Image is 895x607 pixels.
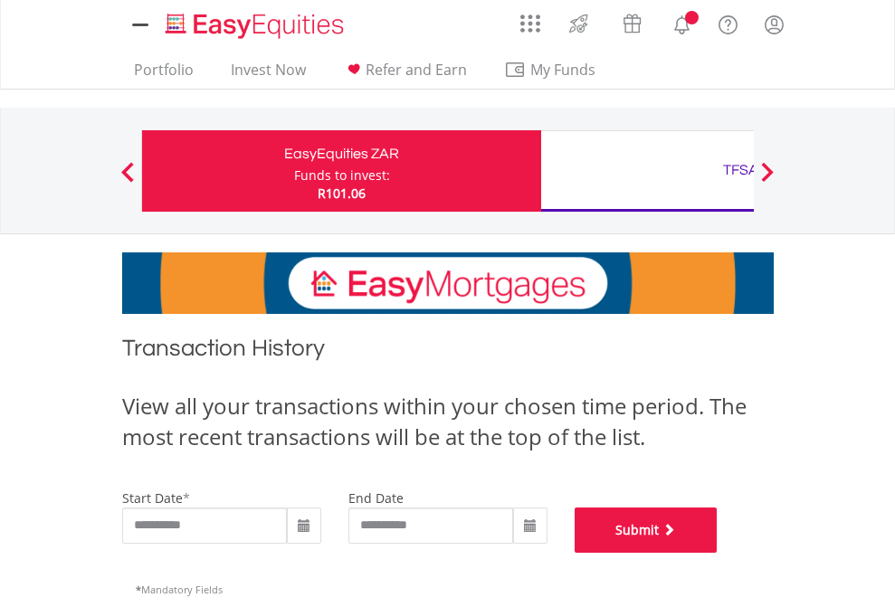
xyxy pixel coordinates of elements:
div: EasyEquities ZAR [153,141,530,166]
span: R101.06 [318,185,366,202]
a: Home page [158,5,351,41]
button: Submit [575,507,718,553]
a: Vouchers [605,5,659,38]
span: Mandatory Fields [136,583,223,596]
img: EasyEquities_Logo.png [162,11,351,41]
label: start date [122,489,183,507]
button: Next [749,171,786,189]
div: View all your transactions within your chosen time period. The most recent transactions will be a... [122,391,774,453]
img: thrive-v2.svg [564,9,594,38]
h1: Transaction History [122,332,774,373]
a: Refer and Earn [336,61,474,89]
a: FAQ's and Support [705,5,751,41]
img: grid-menu-icon.svg [520,14,540,33]
a: My Profile [751,5,797,44]
a: Portfolio [127,61,201,89]
img: EasyMortage Promotion Banner [122,252,774,314]
button: Previous [109,171,146,189]
img: vouchers-v2.svg [617,9,647,38]
span: Refer and Earn [366,60,467,80]
a: Invest Now [224,61,313,89]
div: Funds to invest: [294,166,390,185]
a: Notifications [659,5,705,41]
span: My Funds [504,58,623,81]
a: AppsGrid [509,5,552,33]
label: end date [348,489,404,507]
